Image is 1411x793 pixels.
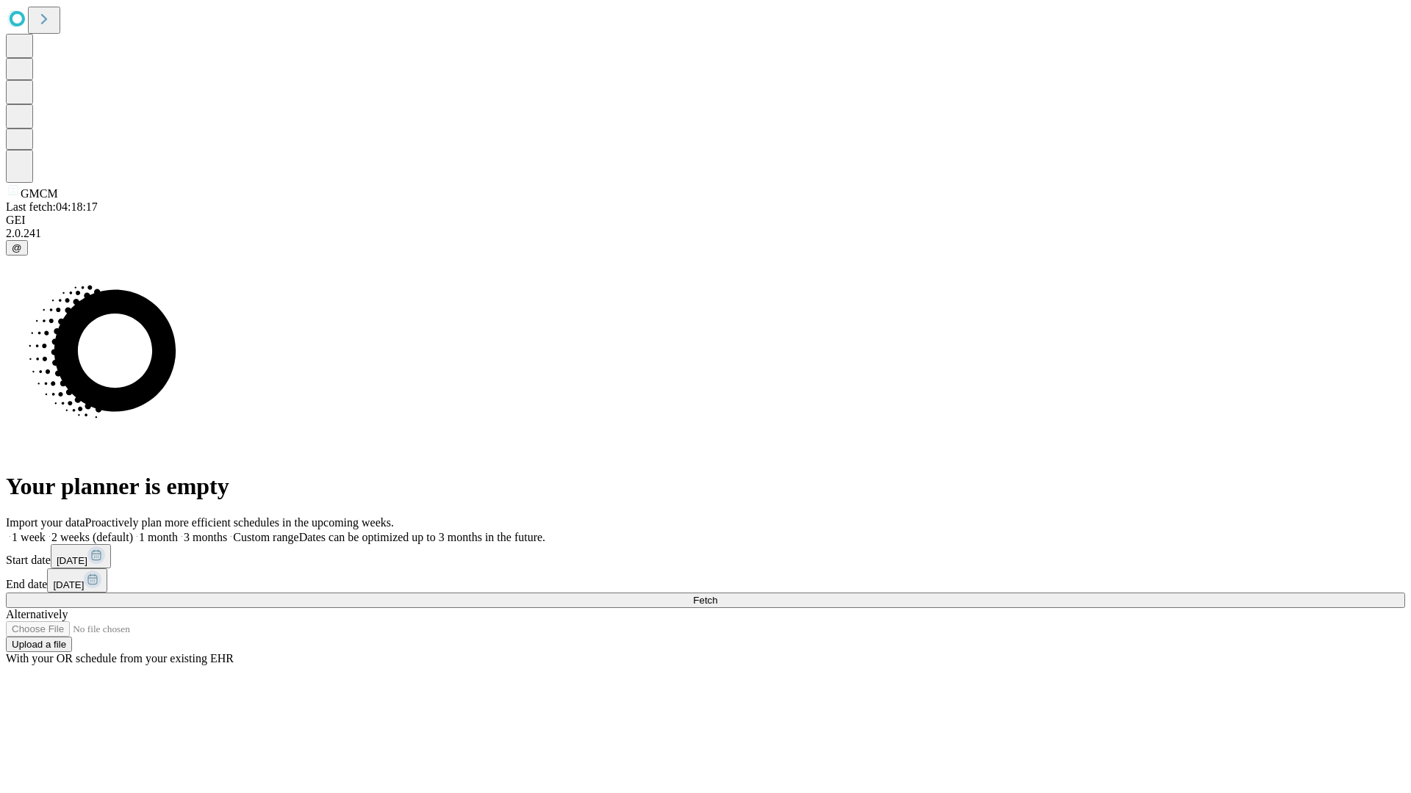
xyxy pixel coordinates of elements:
[12,242,22,253] span: @
[6,637,72,652] button: Upload a file
[693,595,717,606] span: Fetch
[6,227,1405,240] div: 2.0.241
[6,544,1405,568] div: Start date
[6,652,234,665] span: With your OR schedule from your existing EHR
[53,579,84,590] span: [DATE]
[57,555,87,566] span: [DATE]
[6,516,85,529] span: Import your data
[51,531,133,543] span: 2 weeks (default)
[51,544,111,568] button: [DATE]
[6,473,1405,500] h1: Your planner is empty
[6,240,28,256] button: @
[233,531,298,543] span: Custom range
[47,568,107,593] button: [DATE]
[184,531,227,543] span: 3 months
[6,608,68,620] span: Alternatively
[85,516,394,529] span: Proactively plan more efficient schedules in the upcoming weeks.
[299,531,545,543] span: Dates can be optimized up to 3 months in the future.
[12,531,46,543] span: 1 week
[21,187,58,200] span: GMCM
[6,200,98,213] span: Last fetch: 04:18:17
[139,531,178,543] span: 1 month
[6,214,1405,227] div: GEI
[6,593,1405,608] button: Fetch
[6,568,1405,593] div: End date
